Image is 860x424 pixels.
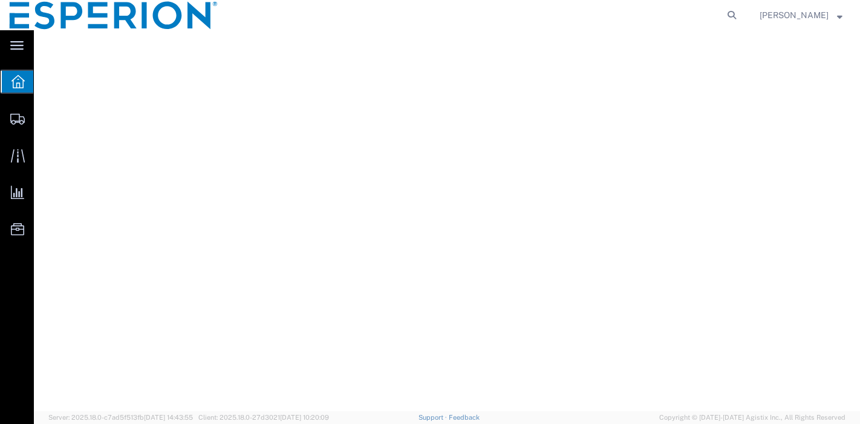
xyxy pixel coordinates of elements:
[48,414,193,421] span: Server: 2025.18.0-c7ad5f513fb
[449,414,480,421] a: Feedback
[198,414,329,421] span: Client: 2025.18.0-27d3021
[760,8,829,22] span: Alexandra Breaux
[34,30,860,411] iframe: FS Legacy Container
[144,414,193,421] span: [DATE] 14:43:55
[759,8,843,22] button: [PERSON_NAME]
[280,414,329,421] span: [DATE] 10:20:09
[659,413,845,423] span: Copyright © [DATE]-[DATE] Agistix Inc., All Rights Reserved
[419,414,449,421] a: Support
